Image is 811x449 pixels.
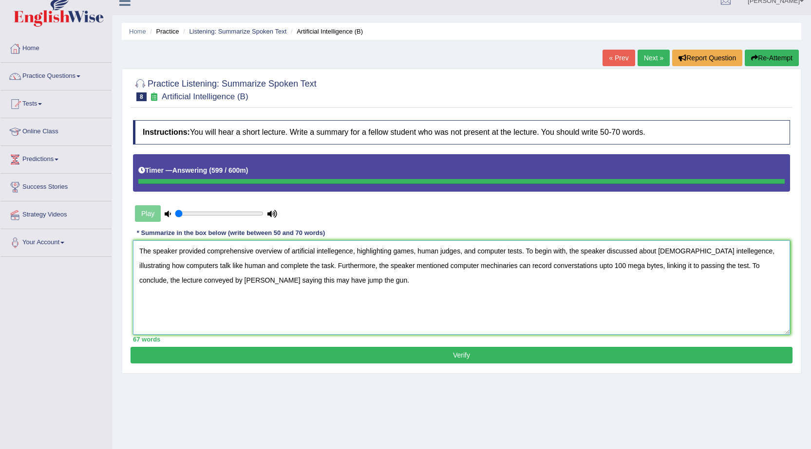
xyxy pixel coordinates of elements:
h4: You will hear a short lecture. Write a summary for a fellow student who was not present at the le... [133,120,790,144]
li: Artificial Intelligence (B) [288,27,363,36]
a: Home [0,35,112,59]
small: Exam occurring question [149,92,159,102]
a: Strategy Videos [0,201,112,226]
a: Your Account [0,229,112,253]
a: Practice Questions [0,63,112,87]
h2: Practice Listening: Summarize Spoken Text [133,77,317,101]
div: * Summarize in the box below (write between 50 and 70 words) [133,228,329,237]
small: Artificial Intelligence (B) [162,92,248,101]
button: Verify [131,347,792,363]
button: Re-Attempt [745,50,799,66]
a: « Prev [603,50,635,66]
a: Home [129,28,146,35]
h5: Timer — [138,167,248,174]
li: Practice [148,27,179,36]
b: Instructions: [143,128,190,136]
b: ) [246,166,248,174]
a: Online Class [0,118,112,143]
a: Listening: Summarize Spoken Text [189,28,286,35]
a: Predictions [0,146,112,170]
a: Success Stories [0,174,112,198]
a: Next » [638,50,670,66]
div: 67 words [133,335,790,344]
b: ( [209,166,211,174]
b: Answering [172,166,207,174]
b: 599 / 600m [211,166,246,174]
span: 8 [136,92,147,101]
button: Report Question [672,50,742,66]
a: Tests [0,90,112,115]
